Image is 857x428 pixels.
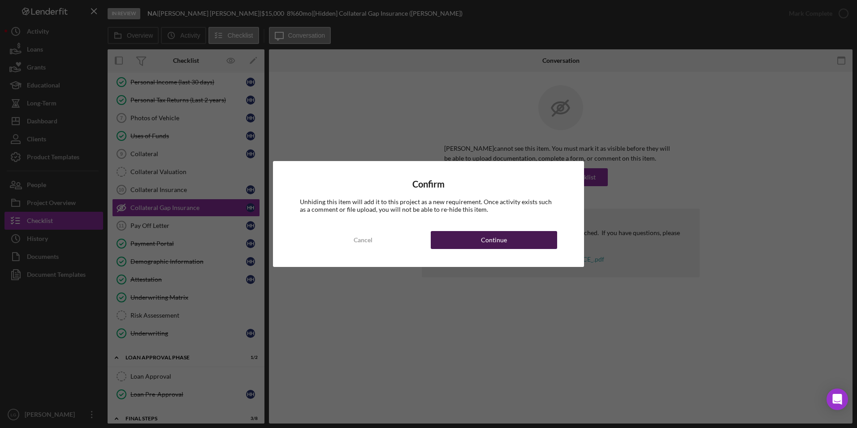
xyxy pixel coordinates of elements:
div: Unhiding this item will add it to this project as a new requirement. Once activity exists such as... [300,198,557,213]
div: Cancel [354,231,372,249]
button: Continue [431,231,557,249]
button: Cancel [300,231,426,249]
div: Continue [481,231,507,249]
div: Open Intercom Messenger [827,389,848,410]
h4: Confirm [300,179,557,189]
